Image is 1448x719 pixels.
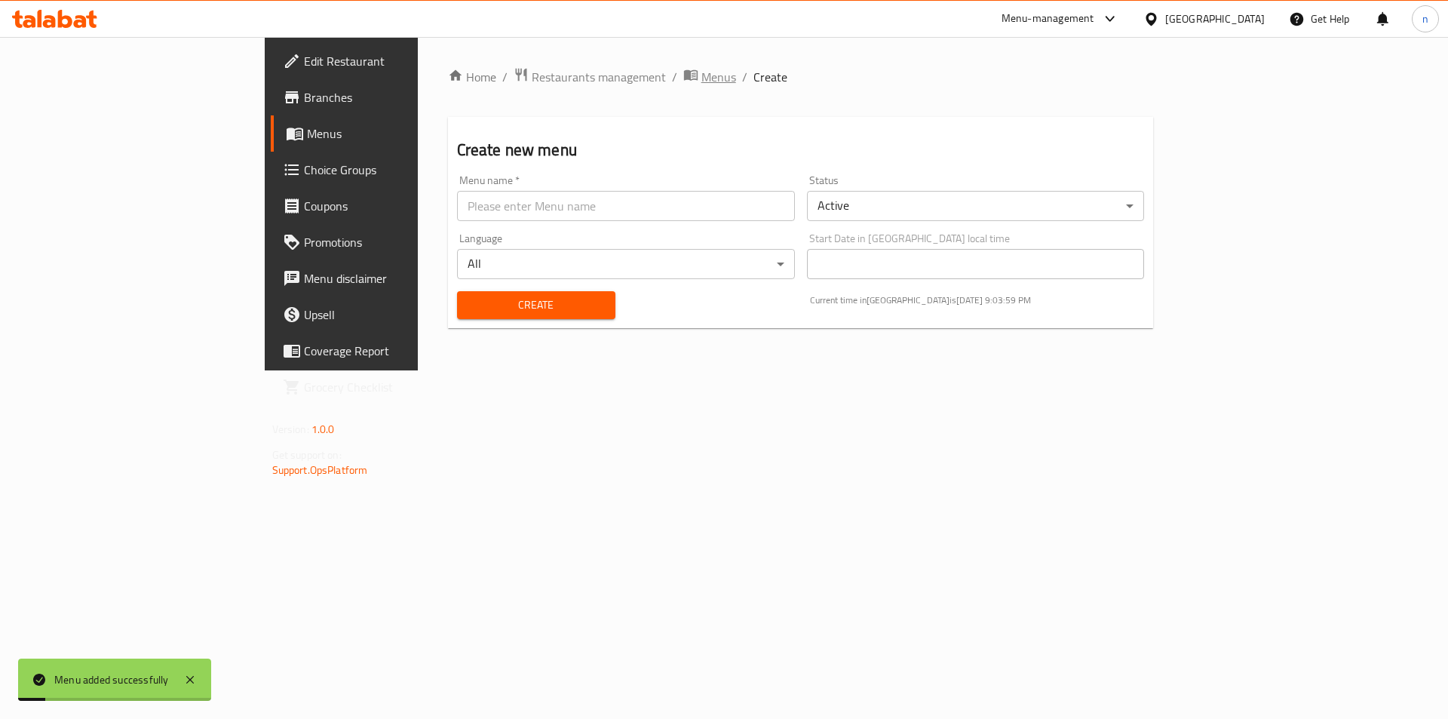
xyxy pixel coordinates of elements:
li: / [672,68,677,86]
span: 1.0.0 [311,419,335,439]
span: Upsell [304,306,495,324]
nav: breadcrumb [448,67,1154,87]
input: Please enter Menu name [457,191,795,221]
span: Edit Restaurant [304,52,495,70]
a: Menus [271,115,507,152]
a: Promotions [271,224,507,260]
a: Restaurants management [514,67,666,87]
button: Create [457,291,615,319]
span: Get support on: [272,445,342,465]
a: Support.OpsPlatform [272,460,368,480]
h2: Create new menu [457,139,1145,161]
span: Coupons [304,197,495,215]
span: Menus [701,68,736,86]
span: Create [753,68,787,86]
a: Branches [271,79,507,115]
span: Choice Groups [304,161,495,179]
a: Coupons [271,188,507,224]
span: Branches [304,88,495,106]
span: Promotions [304,233,495,251]
div: Menu added successfully [54,671,169,688]
div: All [457,249,795,279]
span: Create [469,296,603,315]
a: Upsell [271,297,507,333]
a: Choice Groups [271,152,507,188]
a: Edit Restaurant [271,43,507,79]
a: Grocery Checklist [271,369,507,405]
span: n [1422,11,1428,27]
div: Menu-management [1002,10,1094,28]
span: Grocery Checklist [304,378,495,396]
span: Coverage Report [304,342,495,360]
span: Menus [307,124,495,143]
a: Menu disclaimer [271,260,507,297]
li: / [742,68,747,86]
a: Menus [683,67,736,87]
p: Current time in [GEOGRAPHIC_DATA] is [DATE] 9:03:59 PM [810,293,1145,307]
a: Coverage Report [271,333,507,369]
span: Restaurants management [532,68,666,86]
div: Active [807,191,1145,221]
div: [GEOGRAPHIC_DATA] [1165,11,1265,27]
span: Version: [272,419,309,439]
span: Menu disclaimer [304,269,495,287]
